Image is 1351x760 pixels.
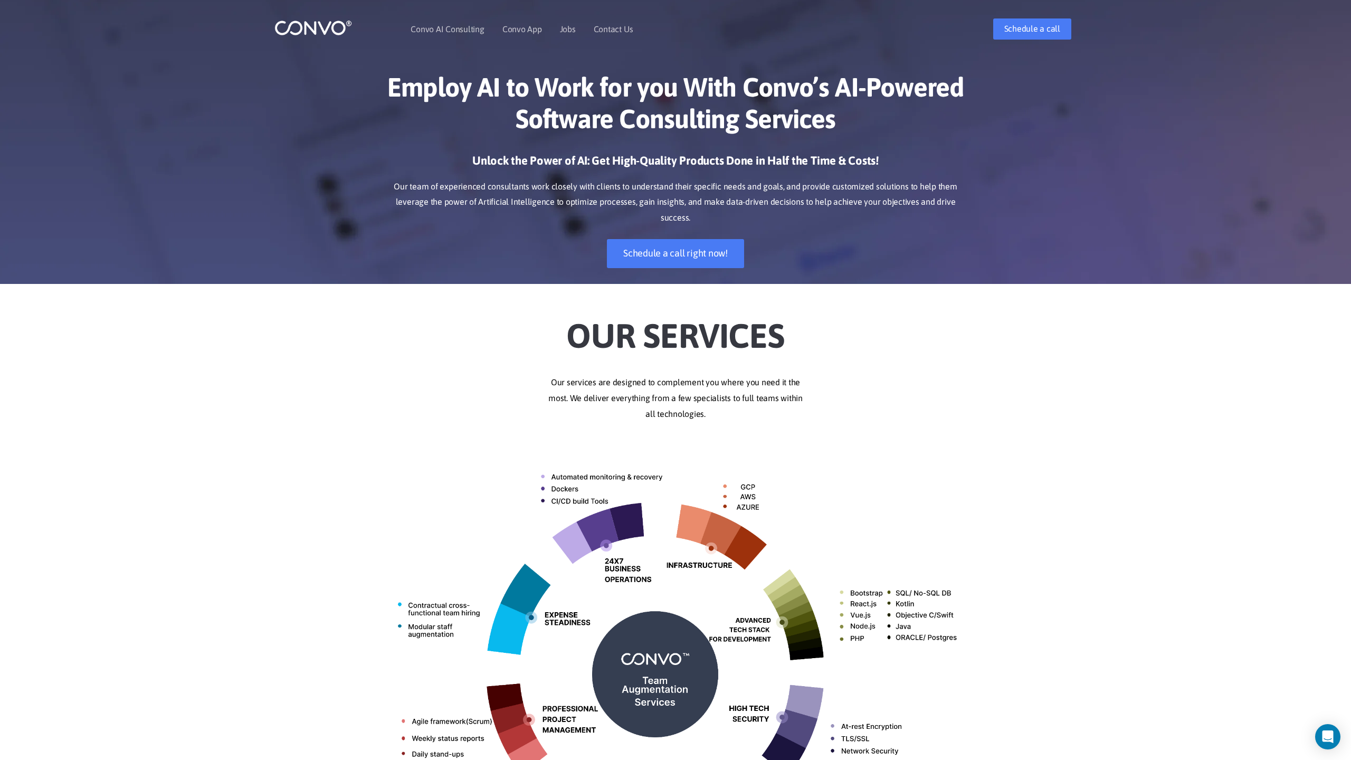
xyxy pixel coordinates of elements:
a: Schedule a call right now! [607,239,744,268]
div: Open Intercom Messenger [1315,724,1340,749]
a: Schedule a call [993,18,1071,40]
h1: Employ AI to Work for you With Convo’s AI-Powered Software Consulting Services [383,71,968,142]
h2: Our Services [383,300,968,359]
img: logo_1.png [274,20,352,36]
p: Our team of experienced consultants work closely with clients to understand their specific needs ... [383,179,968,226]
p: Our services are designed to complement you where you need it the most. We deliver everything fro... [383,375,968,422]
a: Jobs [560,25,576,33]
a: Convo AI Consulting [411,25,484,33]
a: Convo App [502,25,542,33]
a: Contact Us [594,25,633,33]
h3: Unlock the Power of AI: Get High-Quality Products Done in Half the Time & Costs! [383,153,968,176]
